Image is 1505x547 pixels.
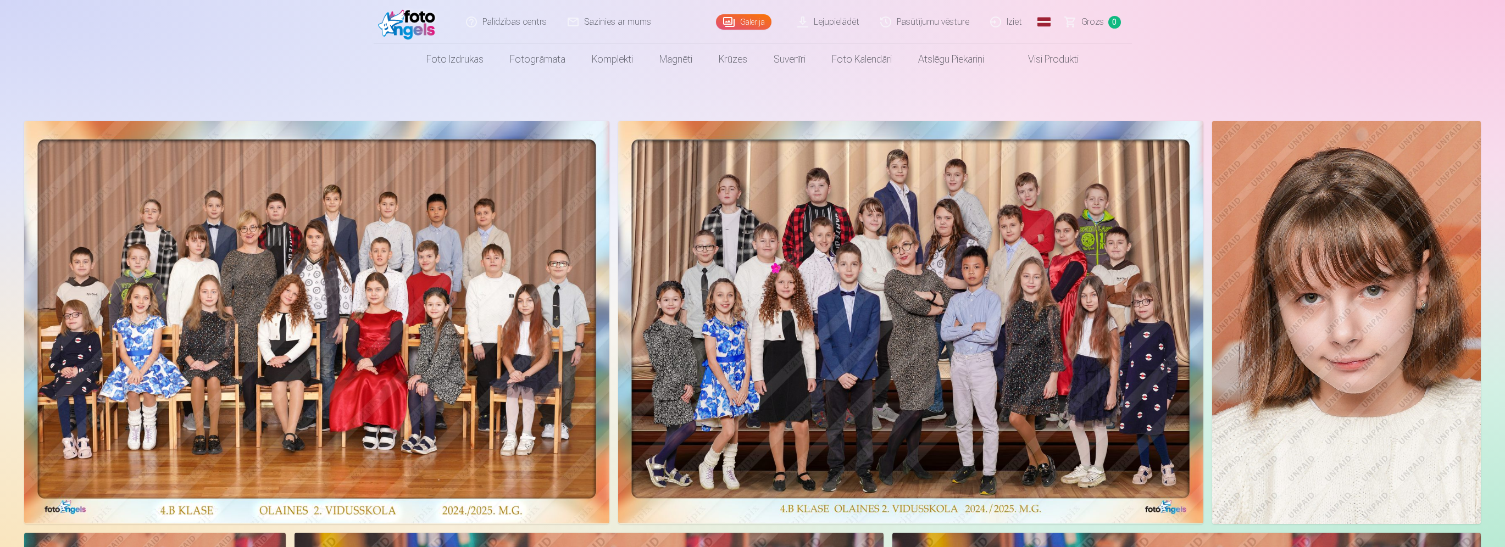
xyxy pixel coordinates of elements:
span: 0 [1108,16,1121,29]
a: Foto kalendāri [819,44,905,75]
a: Atslēgu piekariņi [905,44,997,75]
a: Visi produkti [997,44,1092,75]
span: Grozs [1081,15,1104,29]
img: /fa1 [378,4,441,40]
a: Foto izdrukas [413,44,497,75]
a: Fotogrāmata [497,44,579,75]
a: Galerija [716,14,771,30]
a: Komplekti [579,44,646,75]
a: Suvenīri [760,44,819,75]
a: Krūzes [706,44,760,75]
a: Magnēti [646,44,706,75]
